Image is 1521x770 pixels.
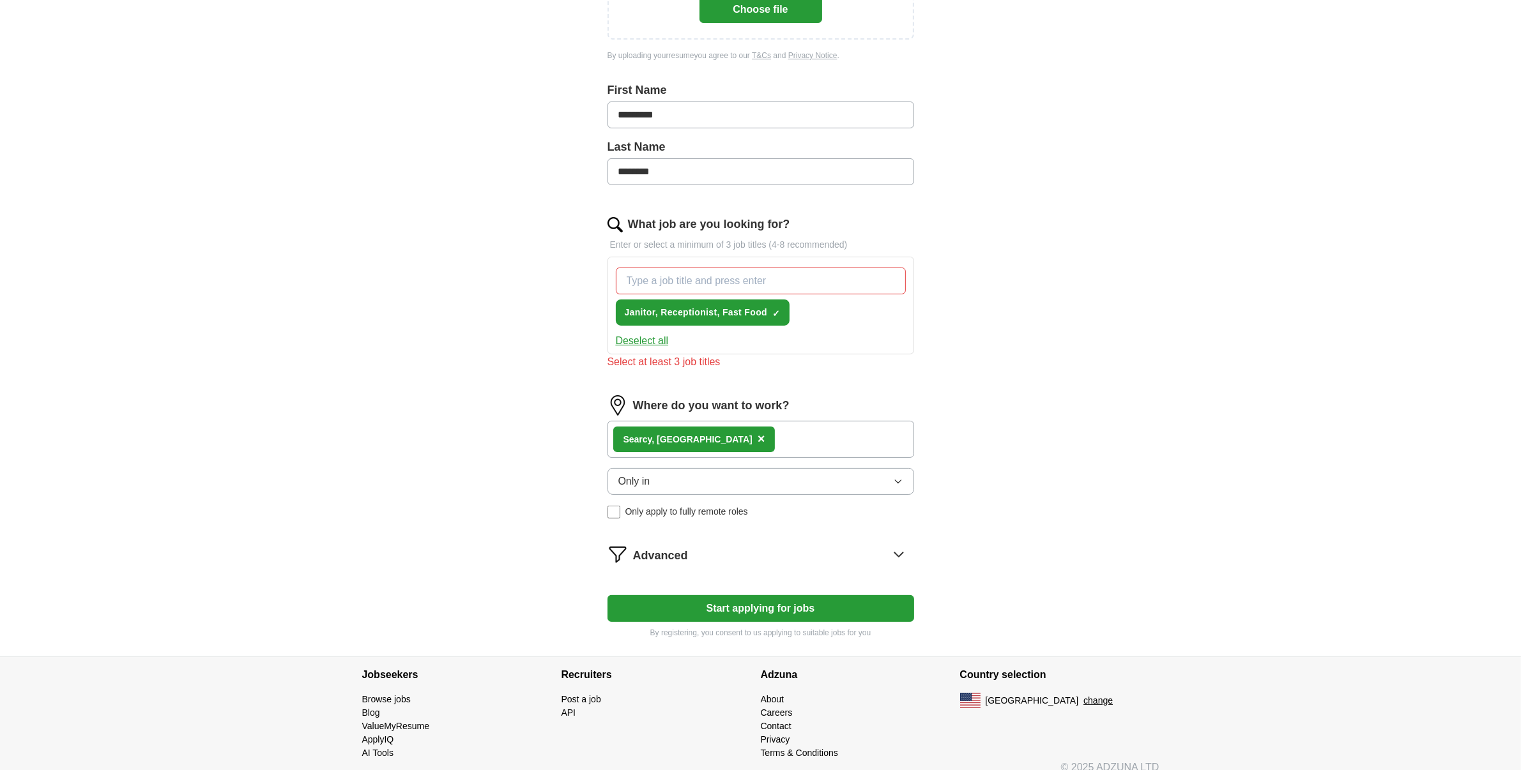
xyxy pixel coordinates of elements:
[608,544,628,564] img: filter
[616,299,790,326] button: Janitor, Receptionist, Fast Food✓
[618,474,650,489] span: Only in
[625,505,748,518] span: Only apply to fully remote roles
[633,397,790,414] label: Where do you want to work?
[625,306,768,319] span: Janitor, Receptionist, Fast Food
[761,707,793,718] a: Careers
[1083,694,1113,707] button: change
[633,547,688,564] span: Advanced
[761,748,838,758] a: Terms & Conditions
[761,721,791,731] a: Contact
[761,694,784,704] a: About
[986,694,1079,707] span: [GEOGRAPHIC_DATA]
[608,217,623,232] img: search.png
[623,434,648,444] strong: Searc
[608,468,914,495] button: Only in
[960,693,981,708] img: US flag
[761,734,790,744] a: Privacy
[608,627,914,638] p: By registering, you consent to us applying to suitable jobs for you
[608,395,628,416] img: location.png
[608,50,914,61] div: By uploading your resume you agree to our and .
[362,721,430,731] a: ValueMyResume
[772,308,780,319] span: ✓
[960,657,1159,693] h4: Country selection
[788,51,837,60] a: Privacy Notice
[608,506,620,518] input: Only apply to fully remote roles
[362,694,411,704] a: Browse jobs
[562,694,601,704] a: Post a job
[628,216,790,233] label: What job are you looking for?
[608,238,914,252] p: Enter or select a minimum of 3 job titles (4-8 recommended)
[623,433,753,446] div: y, [GEOGRAPHIC_DATA]
[362,734,394,744] a: ApplyIQ
[752,51,771,60] a: T&Cs
[616,268,906,294] input: Type a job title and press enter
[608,139,914,156] label: Last Name
[608,82,914,99] label: First Name
[362,748,394,758] a: AI Tools
[608,354,914,370] div: Select at least 3 job titles
[362,707,380,718] a: Blog
[562,707,576,718] a: API
[758,432,765,446] span: ×
[608,595,914,622] button: Start applying for jobs
[758,430,765,449] button: ×
[616,333,669,349] button: Deselect all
